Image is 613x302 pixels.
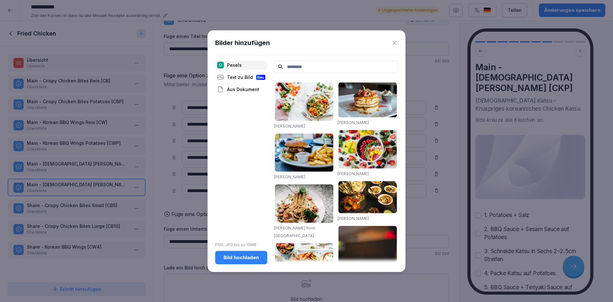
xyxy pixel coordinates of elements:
[337,171,369,176] a: [PERSON_NAME]
[275,134,333,172] img: pexels-photo-70497.jpeg
[338,82,397,117] img: pexels-photo-376464.jpeg
[256,75,265,80] div: Neu
[275,82,333,121] img: pexels-photo-1640777.jpeg
[215,85,267,94] div: Aus Dokument
[217,62,224,68] img: pexels.png
[220,254,262,261] div: Bild hochladen
[337,120,369,125] a: [PERSON_NAME]
[275,243,333,287] img: pexels-photo-1640772.jpeg
[215,73,267,82] div: Text zu Bild
[215,251,267,264] button: Bild hochladen
[275,184,333,223] img: pexels-photo-1279330.jpeg
[274,124,305,128] a: [PERSON_NAME]
[215,38,270,48] h1: Bilder hinzufügen
[337,216,369,221] a: [PERSON_NAME]
[215,61,267,70] div: Pexels
[338,181,397,213] img: pexels-photo-958545.jpeg
[338,130,397,168] img: pexels-photo-1099680.jpeg
[274,226,315,238] a: [PERSON_NAME] from [GEOGRAPHIC_DATA]
[215,242,267,248] p: PNG, JPG bis zu 10MB
[274,174,305,179] a: [PERSON_NAME]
